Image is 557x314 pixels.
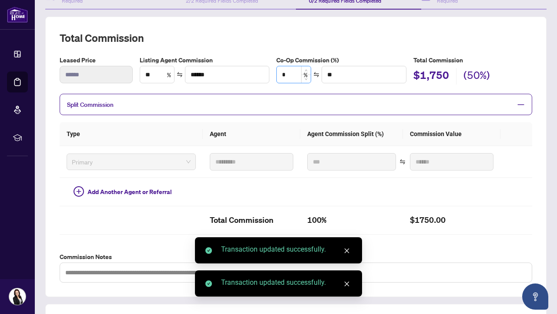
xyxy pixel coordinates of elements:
span: close [344,281,350,287]
span: Add Another Agent or Referral [87,187,172,197]
span: swap [399,159,406,165]
img: Profile Icon [9,288,26,305]
h2: $1,750 [413,68,449,85]
th: Commission Value [403,122,500,146]
span: Split Commission [67,101,114,109]
th: Agent Commission Split (%) [300,122,403,146]
span: up [305,69,308,72]
h2: Total Commission [210,213,293,227]
span: swap [177,72,183,78]
span: Primary [72,155,191,168]
button: Open asap [522,283,548,310]
span: down [305,78,308,81]
button: Add Another Agent or Referral [67,185,179,199]
h2: $1750.00 [410,213,493,227]
h2: Total Commission [60,31,532,45]
h2: (50%) [463,68,490,85]
div: Transaction updated successfully. [221,244,352,255]
span: minus [517,101,525,109]
span: swap [313,72,319,78]
label: Co-Op Commission (%) [276,55,406,65]
img: logo [7,7,28,23]
a: Close [342,246,352,256]
span: check-circle [205,247,212,254]
h2: 100% [307,213,396,227]
th: Type [60,122,203,146]
div: Split Commission [60,94,532,115]
label: Listing Agent Commission [140,55,270,65]
th: Agent [203,122,300,146]
a: Close [342,279,352,289]
span: close [344,248,350,254]
span: plus-circle [74,186,84,197]
label: Commission Notes [60,252,532,262]
span: check-circle [205,280,212,287]
h5: Total Commission [413,55,532,65]
div: Transaction updated successfully. [221,277,352,288]
span: Increase Value [301,66,311,75]
span: Decrease Value [301,75,311,83]
label: Leased Price [60,55,133,65]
